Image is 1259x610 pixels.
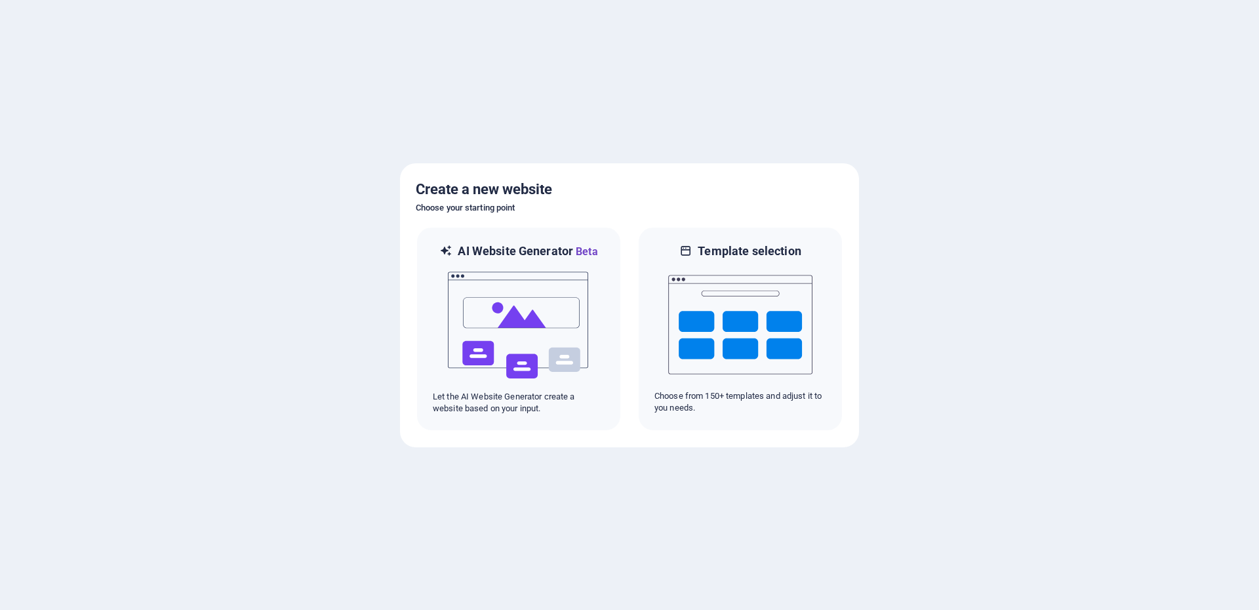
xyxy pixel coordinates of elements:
[573,245,598,258] span: Beta
[416,226,622,432] div: AI Website GeneratorBetaaiLet the AI Website Generator create a website based on your input.
[654,390,826,414] p: Choose from 150+ templates and adjust it to you needs.
[458,243,597,260] h6: AI Website Generator
[433,391,605,415] p: Let the AI Website Generator create a website based on your input.
[637,226,843,432] div: Template selectionChoose from 150+ templates and adjust it to you needs.
[698,243,801,259] h6: Template selection
[416,200,843,216] h6: Choose your starting point
[447,260,591,391] img: ai
[416,179,843,200] h5: Create a new website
